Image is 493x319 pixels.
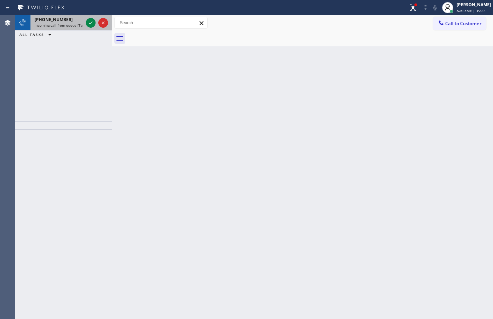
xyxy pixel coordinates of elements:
[86,18,96,28] button: Accept
[445,20,482,27] span: Call to Customer
[19,32,44,37] span: ALL TASKS
[98,18,108,28] button: Reject
[15,30,58,39] button: ALL TASKS
[35,17,73,22] span: [PHONE_NUMBER]
[115,17,207,28] input: Search
[35,23,92,28] span: Incoming call from queue [Test] All
[457,2,491,8] div: [PERSON_NAME]
[457,8,485,13] span: Available | 35:23
[433,17,486,30] button: Call to Customer
[430,3,440,12] button: Mute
